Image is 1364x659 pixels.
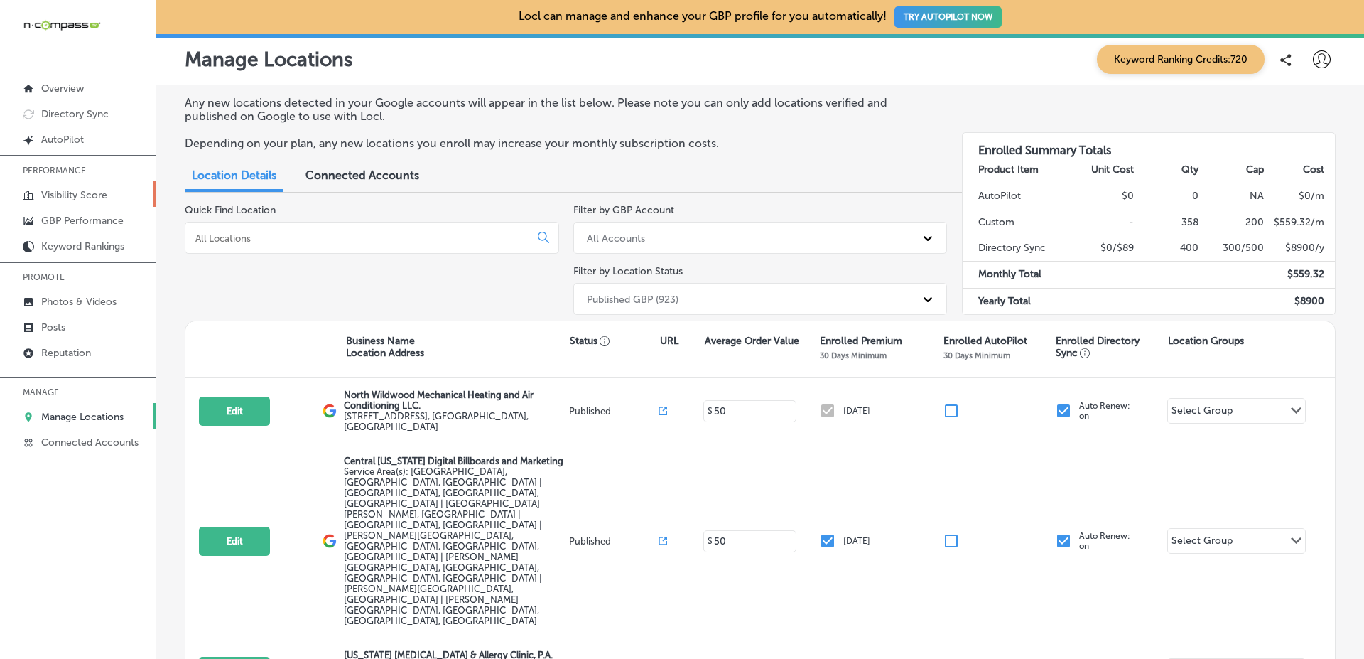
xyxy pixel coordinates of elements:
p: Overview [41,82,84,95]
th: Unit Cost [1070,157,1135,183]
th: Cap [1199,157,1264,183]
button: Edit [199,527,270,556]
div: Published GBP (923) [587,293,678,305]
input: All Locations [194,232,526,245]
img: logo [323,534,337,548]
td: $ 8900 [1265,288,1335,314]
p: Posts [41,321,65,333]
p: Location Groups [1168,335,1244,347]
p: [DATE] [843,536,870,546]
p: Auto Renew: on [1079,531,1130,551]
p: Enrolled Directory Sync [1056,335,1161,359]
td: $ 559.32 /m [1265,210,1335,235]
p: Status [570,335,659,347]
p: Reputation [41,347,91,359]
td: Directory Sync [963,235,1071,262]
div: All Accounts [587,232,645,244]
p: 30 Days Minimum [820,350,887,360]
td: 358 [1135,210,1199,235]
p: $ [708,536,713,546]
td: $0/$89 [1070,235,1135,262]
td: 300/500 [1199,235,1264,262]
p: [DATE] [843,406,870,416]
span: Connected Accounts [305,168,419,182]
p: Published [569,406,659,417]
p: Keyword Rankings [41,240,124,252]
td: $ 8900 /y [1265,235,1335,262]
h3: Enrolled Summary Totals [963,133,1336,157]
div: Select Group [1171,404,1233,421]
p: GBP Performance [41,215,124,227]
span: Orlando, FL, USA | Kissimmee, FL, USA | Meadow Woods, FL 32824, USA | Hunters Creek, FL 32837, US... [344,466,542,626]
img: 660ab0bf-5cc7-4cb8-ba1c-48b5ae0f18e60NCTV_CLogo_TV_Black_-500x88.png [23,18,101,32]
td: $ 559.32 [1265,262,1335,288]
p: Business Name Location Address [346,335,424,359]
p: Published [569,536,659,547]
p: Directory Sync [41,108,109,120]
p: Enrolled Premium [820,335,902,347]
p: North Wildwood Mechanical Heating and Air Conditioning LLC. [344,390,565,411]
label: Filter by Location Status [573,265,683,277]
td: 0 [1135,183,1199,210]
button: Edit [199,397,270,426]
div: Select Group [1171,535,1233,551]
p: Depending on your plan, any new locations you enroll may increase your monthly subscription costs. [185,136,933,150]
p: Manage Locations [41,411,124,423]
td: $ 0 /m [1265,183,1335,210]
td: Monthly Total [963,262,1071,288]
strong: Product Item [978,164,1039,176]
p: 30 Days Minimum [943,350,1010,360]
p: Any new locations detected in your Google accounts will appear in the list below. Please note you... [185,96,933,123]
p: Auto Renew: on [1079,401,1130,421]
span: Keyword Ranking Credits: 720 [1097,45,1265,74]
button: TRY AUTOPILOT NOW [894,6,1002,28]
p: Average Order Value [705,335,799,347]
td: AutoPilot [963,183,1071,210]
p: Enrolled AutoPilot [943,335,1027,347]
label: Quick Find Location [185,204,276,216]
td: - [1070,210,1135,235]
p: Connected Accounts [41,436,139,449]
p: Manage Locations [185,48,353,71]
span: Location Details [192,168,276,182]
td: 400 [1135,235,1199,262]
td: 200 [1199,210,1264,235]
th: Cost [1265,157,1335,183]
td: NA [1199,183,1264,210]
td: $0 [1070,183,1135,210]
img: logo [323,404,337,418]
p: Visibility Score [41,189,107,201]
td: Yearly Total [963,288,1071,314]
p: URL [660,335,678,347]
td: Custom [963,210,1071,235]
p: Central [US_STATE] Digital Billboards and Marketing [344,456,565,466]
label: [STREET_ADDRESS] , [GEOGRAPHIC_DATA], [GEOGRAPHIC_DATA] [344,411,565,432]
p: Photos & Videos [41,296,117,308]
p: AutoPilot [41,134,84,146]
label: Filter by GBP Account [573,204,674,216]
th: Qty [1135,157,1199,183]
p: $ [708,406,713,416]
